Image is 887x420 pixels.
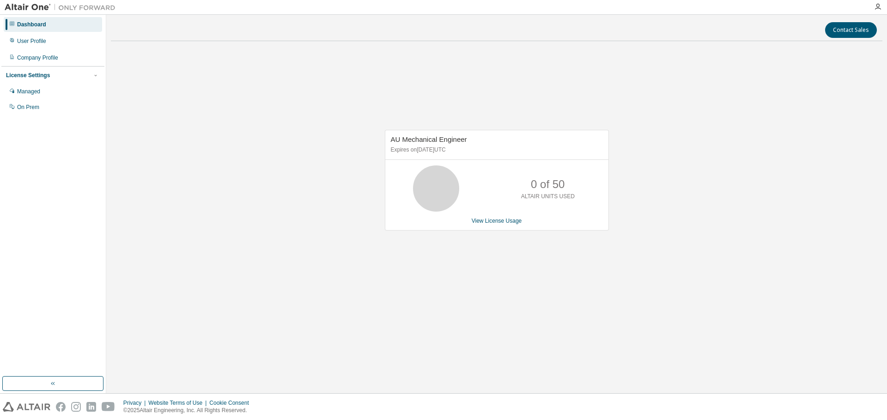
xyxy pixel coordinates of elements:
[531,177,565,192] p: 0 of 50
[17,103,39,111] div: On Prem
[71,402,81,412] img: instagram.svg
[17,88,40,95] div: Managed
[56,402,66,412] img: facebook.svg
[391,146,601,154] p: Expires on [DATE] UTC
[17,54,58,61] div: Company Profile
[521,193,575,201] p: ALTAIR UNITS USED
[86,402,96,412] img: linkedin.svg
[5,3,120,12] img: Altair One
[6,72,50,79] div: License Settings
[391,135,467,143] span: AU Mechanical Engineer
[209,399,254,407] div: Cookie Consent
[825,22,877,38] button: Contact Sales
[148,399,209,407] div: Website Terms of Use
[123,399,148,407] div: Privacy
[17,21,46,28] div: Dashboard
[3,402,50,412] img: altair_logo.svg
[17,37,46,45] div: User Profile
[102,402,115,412] img: youtube.svg
[472,218,522,224] a: View License Usage
[123,407,255,414] p: © 2025 Altair Engineering, Inc. All Rights Reserved.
